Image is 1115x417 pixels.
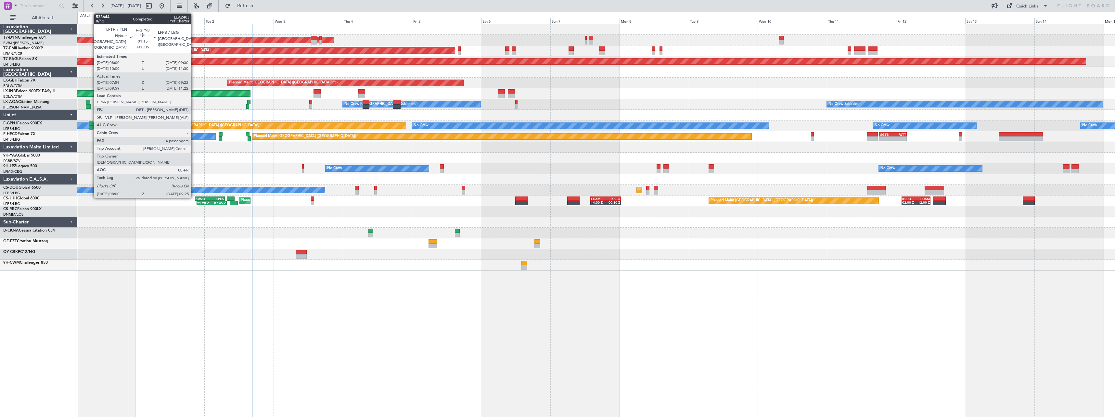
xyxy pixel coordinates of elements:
a: FCBB/BZV [3,158,20,163]
div: Planned Maint [GEOGRAPHIC_DATA] ([GEOGRAPHIC_DATA]) [157,121,259,131]
a: LFPB/LBG [3,137,20,142]
div: Planned Maint Nice ([GEOGRAPHIC_DATA]) [177,164,250,173]
a: T7-EAGLFalcon 8X [3,57,37,61]
span: 9H-YAA [3,154,18,158]
div: Wed 3 [274,18,343,24]
div: Mon 8 [620,18,689,24]
div: Thu 4 [343,18,412,24]
a: 9H-CWMChallenger 850 [3,261,48,265]
div: Planned Maint [GEOGRAPHIC_DATA] ([GEOGRAPHIC_DATA]) [638,185,741,195]
a: LX-GBHFalcon 7X [3,79,35,82]
div: 02:00 Z [902,200,916,204]
a: LFPB/LBG [3,191,20,196]
a: CS-JHHGlobal 6000 [3,196,39,200]
div: No Crew [1082,121,1097,131]
div: 21:20 Z [197,201,211,205]
div: UGTB [880,133,893,136]
span: CS-JHH [3,196,17,200]
button: Refresh [222,1,261,11]
div: No Crew [880,164,895,173]
a: EVRA/[PERSON_NAME] [3,41,44,45]
div: KRNO [196,197,210,201]
span: CS-DOU [3,186,19,190]
a: LFMN/NCE [3,51,22,56]
a: CS-RRCFalcon 900LX [3,207,42,211]
span: LX-INB [3,89,16,93]
a: LX-INBFalcon 900EX EASy II [3,89,55,93]
a: LFMD/CEQ [3,169,22,174]
div: Planned Maint [GEOGRAPHIC_DATA] ([GEOGRAPHIC_DATA] Intl) [229,78,338,88]
div: No Crew [GEOGRAPHIC_DATA] (Dublin Intl) [344,99,417,109]
span: OY-CBK [3,250,18,254]
a: F-GPNJFalcon 900EX [3,121,42,125]
div: [DATE] [136,13,147,19]
a: F-HECDFalcon 7X [3,132,35,136]
a: D-CKNACessna Citation CJ4 [3,229,55,233]
a: LX-AOACitation Mustang [3,100,50,104]
a: LFPB/LBG [3,62,20,67]
span: T7-EAGL [3,57,19,61]
div: EHAM [591,197,606,201]
div: No Crew [114,132,129,141]
div: Fri 12 [896,18,965,24]
div: - [893,137,906,141]
a: 9H-LPZLegacy 500 [3,164,37,168]
div: Planned Maint [GEOGRAPHIC_DATA] ([GEOGRAPHIC_DATA]) [254,132,356,141]
a: OY-CBKPC12/NG [3,250,35,254]
div: Quick Links [1016,3,1038,10]
div: Planned Maint [GEOGRAPHIC_DATA] ([GEOGRAPHIC_DATA]) [711,196,813,206]
a: OE-FZECitation Mustang [3,239,48,243]
div: Wed 10 [758,18,827,24]
div: 07:45 Z [211,201,226,205]
a: DNMM/LOS [3,212,23,217]
div: Sat 13 [965,18,1034,24]
a: T7-DYNChallenger 604 [3,36,46,40]
span: CS-RRC [3,207,17,211]
div: No Crew [875,121,890,131]
div: - [880,137,893,141]
div: Mon 1 [135,18,204,24]
div: KSFO [902,197,916,201]
a: LFPB/LBG [3,201,20,206]
div: No Crew Sabadell [828,99,859,109]
div: Sat 6 [481,18,550,24]
span: LX-GBH [3,79,18,82]
a: EDLW/DTM [3,83,22,88]
button: All Aircraft [7,13,70,23]
span: LX-AOA [3,100,18,104]
div: LPCS [210,197,224,201]
div: No Crew [327,164,342,173]
div: Sun 14 [1034,18,1104,24]
div: Thu 11 [827,18,896,24]
div: 14:00 Z [591,200,606,204]
span: All Aircraft [17,16,69,20]
span: OE-FZE [3,239,17,243]
div: 12:00 Z [916,200,930,204]
span: [DATE] - [DATE] [110,3,141,9]
div: EHAM [916,197,930,201]
button: Quick Links [1003,1,1051,11]
a: CS-DOUGlobal 6500 [3,186,41,190]
div: KSFO [606,197,620,201]
a: LFPB/LBG [3,126,20,131]
span: 9H-CWM [3,261,20,265]
a: [PERSON_NAME]/QSA [3,105,42,110]
div: Planned Maint [GEOGRAPHIC_DATA] [148,46,211,56]
div: Tue 9 [689,18,758,24]
div: [DATE] [79,13,90,19]
a: EDLW/DTM [3,94,22,99]
span: D-CKNA [3,229,19,233]
div: Tue 2 [204,18,274,24]
span: Refresh [232,4,259,8]
span: T7-DYN [3,36,18,40]
div: Sun 31 [66,18,135,24]
a: 9H-YAAGlobal 5000 [3,154,40,158]
div: Sun 7 [550,18,620,24]
div: No Crew [414,121,429,131]
span: 9H-LPZ [3,164,16,168]
div: 00:30 Z [606,200,620,204]
div: Fri 5 [412,18,481,24]
input: Trip Number [20,1,57,11]
a: T7-EMIHawker 900XP [3,46,43,50]
div: RJTT [893,133,906,136]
